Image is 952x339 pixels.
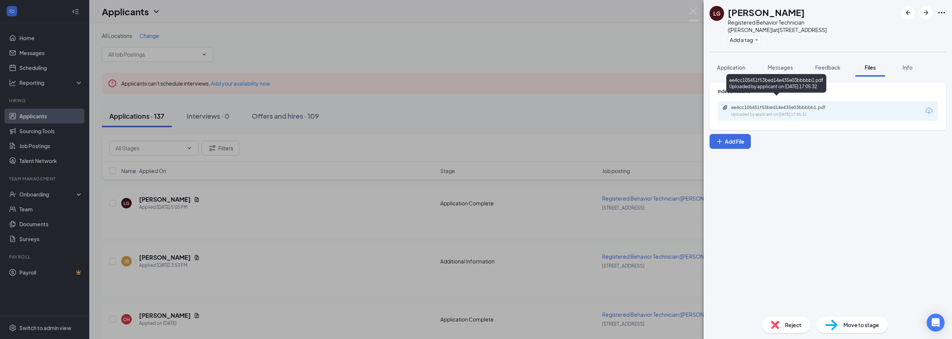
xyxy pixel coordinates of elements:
[726,74,826,93] div: ee4cc105451f53bed14e435e03bbbbb1.pdf Uploaded by applicant on [DATE] 17:05:32
[716,138,723,145] svg: Plus
[710,134,751,149] button: Add FilePlus
[728,36,761,44] button: PlusAdd a tag
[731,112,843,118] div: Uploaded by applicant on [DATE] 17:05:32
[728,19,898,33] div: Registered Behavior Technician ([PERSON_NAME]) at [STREET_ADDRESS]
[785,321,801,329] span: Reject
[843,321,879,329] span: Move to stage
[924,106,933,115] svg: Download
[903,64,913,71] span: Info
[768,64,793,71] span: Messages
[713,10,720,17] div: LG
[731,105,835,111] div: ee4cc105451f53bed14e435e03bbbbb1.pdf
[755,38,759,42] svg: Plus
[901,6,915,19] button: ArrowLeftNew
[717,64,745,71] span: Application
[927,314,945,332] div: Open Intercom Messenger
[722,105,843,118] a: Paperclipee4cc105451f53bed14e435e03bbbbb1.pdfUploaded by applicant on [DATE] 17:05:32
[922,8,930,17] svg: ArrowRight
[937,8,946,17] svg: Ellipses
[865,64,876,71] span: Files
[904,8,913,17] svg: ArrowLeftNew
[728,6,805,19] h1: [PERSON_NAME]
[718,88,938,95] div: Indeed Resume
[919,6,933,19] button: ArrowRight
[815,64,840,71] span: Feedback
[722,105,728,111] svg: Paperclip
